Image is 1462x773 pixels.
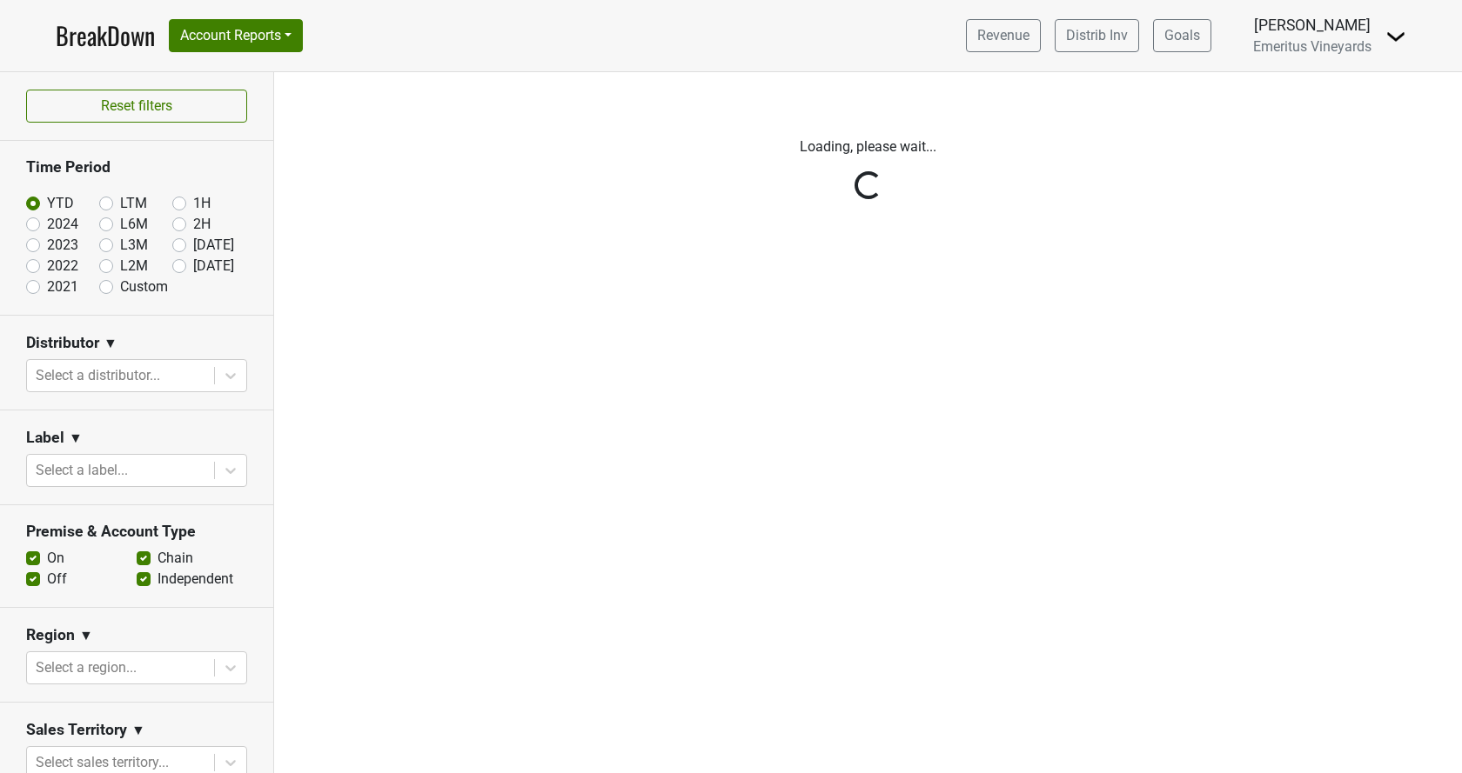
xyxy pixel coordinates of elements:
[1055,19,1139,52] a: Distrib Inv
[1153,19,1211,52] a: Goals
[966,19,1041,52] a: Revenue
[1385,26,1406,47] img: Dropdown Menu
[56,17,155,54] a: BreakDown
[1253,14,1371,37] div: [PERSON_NAME]
[169,19,303,52] button: Account Reports
[1253,38,1371,55] span: Emeritus Vineyards
[386,137,1351,157] p: Loading, please wait...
